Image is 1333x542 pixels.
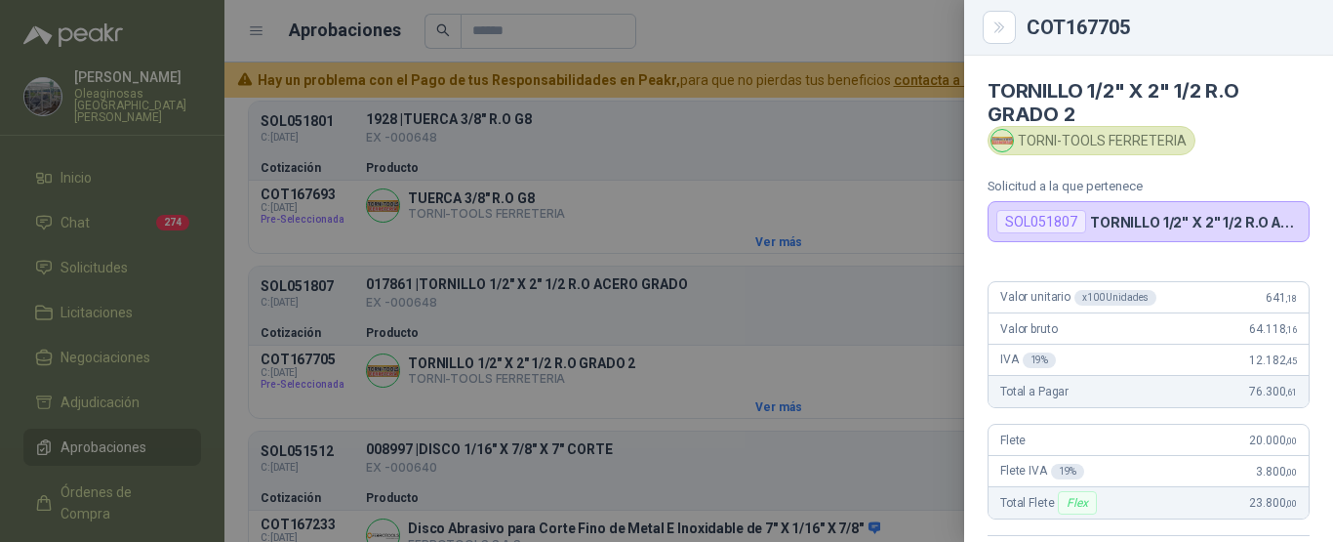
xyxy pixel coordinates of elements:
div: SOL051807 [996,210,1086,233]
p: Solicitud a la que pertenece [988,179,1310,193]
button: Close [988,16,1011,39]
span: ,45 [1285,355,1297,366]
span: 641 [1266,291,1297,305]
div: x 100 Unidades [1074,290,1156,306]
span: Flete IVA [1000,464,1084,479]
span: ,00 [1285,498,1297,509]
img: Company Logo [991,130,1013,151]
span: ,61 [1285,387,1297,397]
span: 64.118 [1249,322,1297,336]
span: 76.300 [1249,385,1297,398]
span: Valor bruto [1000,322,1057,336]
span: Flete [1000,434,1026,447]
span: 12.182 [1249,354,1297,367]
h4: TORNILLO 1/2" X 2" 1/2 R.O GRADO 2 [988,79,1310,126]
span: 3.800 [1256,465,1297,479]
span: ,18 [1285,293,1297,304]
span: 23.800 [1249,496,1297,510]
span: 20.000 [1249,434,1297,447]
span: Total a Pagar [1000,385,1069,398]
span: ,00 [1285,436,1297,446]
span: IVA [1000,353,1056,368]
span: ,00 [1285,467,1297,478]
div: TORNI-TOOLS FERRETERIA [988,126,1195,155]
span: Valor unitario [1000,290,1156,306]
p: TORNILLO 1/2" X 2" 1/2 R.O ACERO GRADO [1090,214,1301,230]
span: Total Flete [1000,491,1101,515]
div: Flex [1058,491,1096,515]
div: COT167705 [1027,18,1310,37]
div: 19 % [1051,464,1085,479]
span: ,16 [1285,324,1297,335]
div: 19 % [1023,353,1057,368]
